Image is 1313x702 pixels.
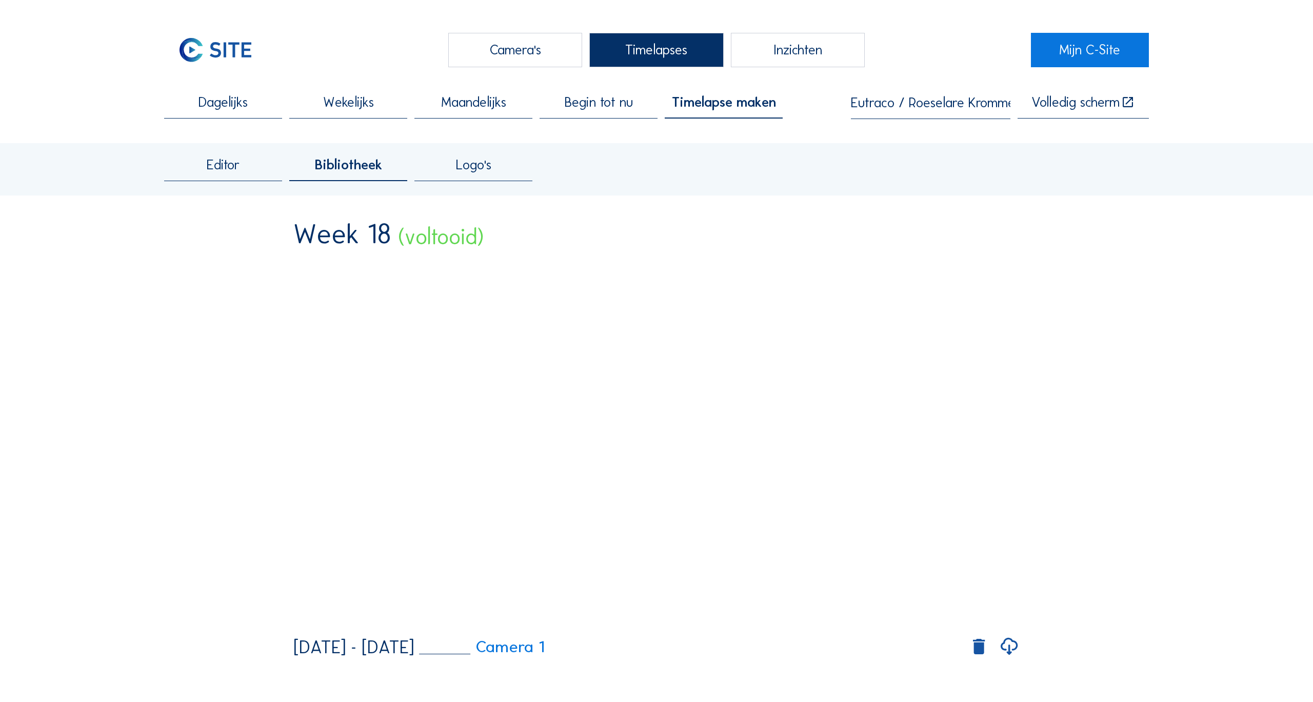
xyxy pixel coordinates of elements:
div: Inzichten [731,33,865,67]
div: (voltooid) [398,226,484,248]
span: Logo's [456,158,491,172]
div: Volledig scherm [1031,95,1120,110]
a: C-SITE Logo [164,33,282,67]
span: Bibliotheek [315,158,382,172]
span: Editor [207,158,240,172]
div: [DATE] - [DATE] [293,638,414,656]
img: C-SITE Logo [164,33,267,67]
div: Camera's [448,33,582,67]
span: Wekelijks [323,95,374,109]
span: Timelapse maken [672,95,776,109]
div: Timelapses [589,33,723,67]
video: Your browser does not support the video tag. [293,260,1020,623]
span: Dagelijks [198,95,248,109]
span: Begin tot nu [565,95,633,109]
div: Week 18 [293,220,391,247]
span: Maandelijks [441,95,506,109]
a: Camera 1 [419,639,545,655]
a: Mijn C-Site [1031,33,1149,67]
